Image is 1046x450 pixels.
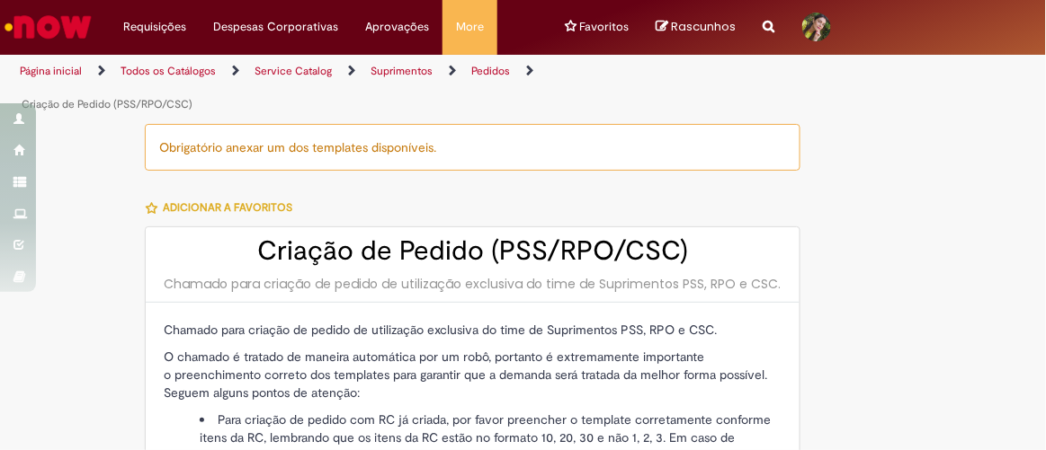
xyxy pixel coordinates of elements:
[13,55,596,121] ul: Trilhas de página
[164,275,782,293] div: Chamado para criação de pedido de utilização exclusiva do time de Suprimentos PSS, RPO e CSC.
[365,18,429,36] span: Aprovações
[123,18,186,36] span: Requisições
[456,18,484,36] span: More
[657,18,737,35] a: No momento, sua lista de rascunhos tem 0 Itens
[145,189,302,226] button: Adicionar a Favoritos
[22,97,192,111] a: Criação de Pedido (PSS/RPO/CSC)
[371,64,433,78] a: Suprimentos
[672,18,737,35] span: Rascunhos
[145,124,800,171] div: Obrigatório anexar um dos templates disponíveis.
[164,321,782,339] p: Chamado para criação de pedido de utilização exclusiva do time de Suprimentos PSS, RPO e CSC.
[164,348,782,401] p: O chamado é tratado de maneira automática por um robô, portanto é extremamente importante o preen...
[121,64,216,78] a: Todos os Catálogos
[163,200,292,215] span: Adicionar a Favoritos
[471,64,510,78] a: Pedidos
[255,64,332,78] a: Service Catalog
[213,18,338,36] span: Despesas Corporativas
[580,18,630,36] span: Favoritos
[2,9,94,45] img: ServiceNow
[164,236,782,266] h2: Criação de Pedido (PSS/RPO/CSC)
[20,64,82,78] a: Página inicial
